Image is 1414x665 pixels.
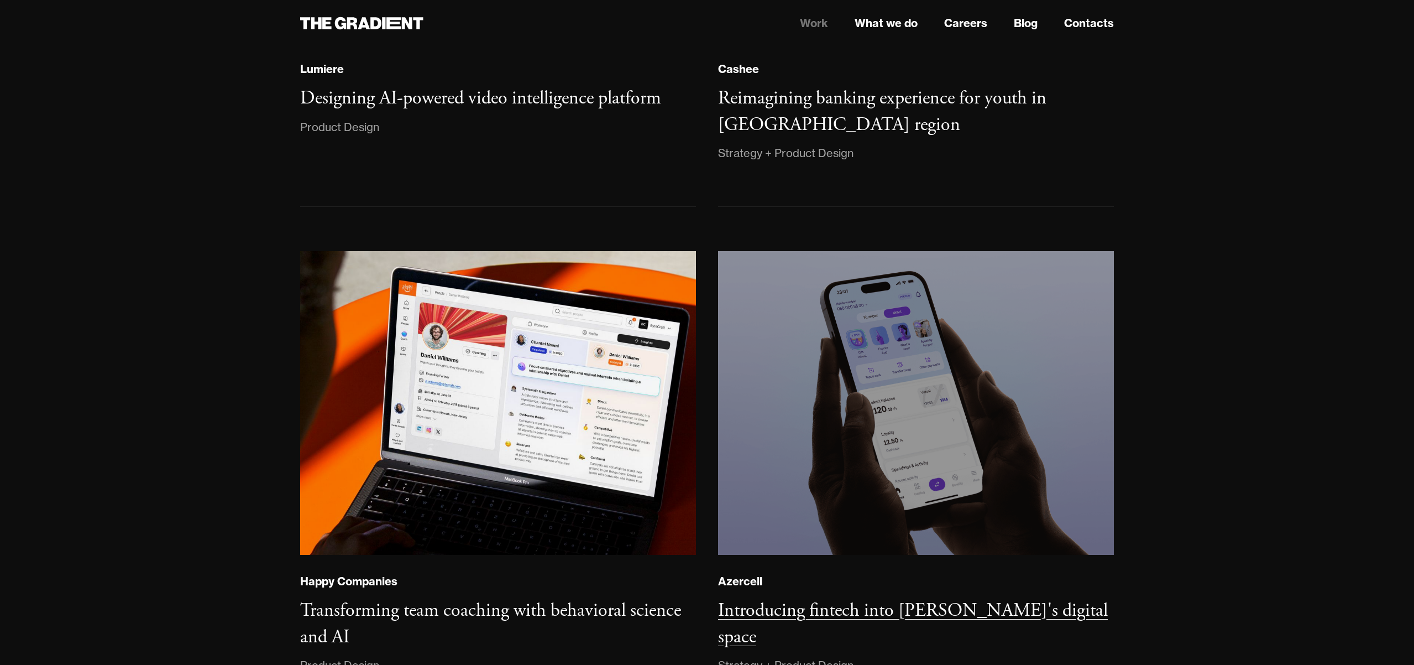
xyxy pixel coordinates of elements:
div: Product Design [300,118,379,136]
div: Lumiere [300,62,344,76]
h3: Transforming team coaching with behavioral science and AI [300,599,681,649]
h3: Designing AI-powered video intelligence platform [300,86,661,110]
h3: Reimagining banking experience for youth in [GEOGRAPHIC_DATA] region [718,86,1046,137]
a: Careers [944,15,987,32]
div: Azercell [718,574,762,589]
div: Happy Companies [300,574,397,589]
h3: Introducing fintech into [PERSON_NAME]'s digital space [718,599,1108,649]
a: What we do [855,15,918,32]
a: Work [800,15,828,32]
div: Strategy + Product Design [718,144,853,162]
a: Contacts [1064,15,1114,32]
a: Blog [1014,15,1038,32]
div: Cashee [718,62,759,76]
